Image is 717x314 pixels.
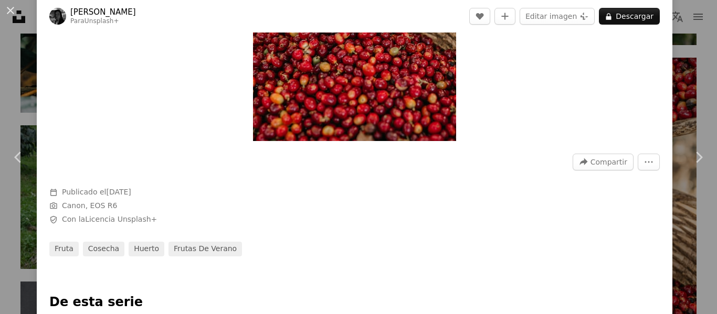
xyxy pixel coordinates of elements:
button: Más acciones [638,154,660,170]
a: huerto [129,242,164,256]
button: Canon, EOS R6 [62,201,117,211]
a: Unsplash+ [85,17,119,25]
a: Licencia Unsplash+ [85,215,157,223]
button: Descargar [599,8,660,25]
time: 28 de agosto de 2024, 6:30:54 GMT-5 [106,188,131,196]
button: Me gusta [469,8,490,25]
a: Frutas de verano [168,242,242,256]
span: Publicado el [62,188,131,196]
img: Ve al perfil de Mariela Ferbo [49,8,66,25]
div: Para [70,17,136,26]
button: Añade a la colección [494,8,515,25]
button: Compartir esta imagen [573,154,634,170]
p: De esta serie [49,294,660,311]
span: Con la [62,214,157,225]
a: fruta [49,242,79,256]
button: Editar imagen [520,8,595,25]
a: [PERSON_NAME] [70,7,136,17]
a: Siguiente [680,107,717,208]
span: Compartir [591,154,627,170]
a: cosecha [83,242,124,256]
